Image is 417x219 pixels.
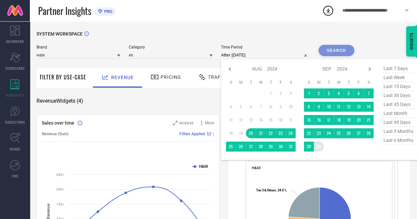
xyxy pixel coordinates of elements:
span: More [205,121,214,125]
td: Mon Sep 09 2024 [314,102,324,112]
td: Sat Sep 28 2024 [364,128,374,138]
td: Sat Sep 07 2024 [364,88,374,98]
td: Tue Sep 24 2024 [324,128,334,138]
th: Sunday [226,80,236,85]
td: Wed Sep 18 2024 [334,115,344,125]
td: Sat Sep 14 2024 [364,102,374,112]
td: Wed Aug 14 2024 [256,115,266,125]
text: 25Cr [56,173,64,176]
td: Fri Sep 20 2024 [354,115,364,125]
td: Sun Aug 18 2024 [226,128,236,138]
td: Mon Sep 23 2024 [314,128,324,138]
div: Open download list [322,5,334,17]
td: Wed Sep 25 2024 [334,128,344,138]
span: PRO [103,9,112,14]
span: last week [382,73,415,82]
td: Tue Sep 10 2024 [324,102,334,112]
td: Sat Aug 31 2024 [286,142,296,152]
td: Fri Aug 02 2024 [276,88,286,98]
div: Next month [366,65,374,73]
span: SUGGESTIONS [5,120,25,125]
td: Fri Aug 16 2024 [276,115,286,125]
th: Monday [236,80,246,85]
span: Revenue (Sum) [42,132,68,136]
text: 15Cr [56,202,64,206]
td: Tue Aug 27 2024 [246,142,256,152]
span: WORKSPACE [6,93,24,98]
td: Mon Aug 05 2024 [236,102,246,112]
td: Sun Aug 25 2024 [226,142,236,152]
th: Saturday [364,80,374,85]
span: FWD [12,173,18,178]
span: last month [382,109,415,118]
td: Thu Aug 08 2024 [266,102,276,112]
div: Previous month [226,65,234,73]
td: Sat Sep 21 2024 [364,115,374,125]
td: Sun Sep 08 2024 [304,102,314,112]
span: H&M [252,165,260,170]
td: Mon Aug 26 2024 [236,142,246,152]
span: Brand [36,45,120,50]
span: Time Period [221,45,310,50]
span: SYSTEM WORKSPACE [36,31,83,37]
td: Thu Aug 22 2024 [266,128,276,138]
td: Sun Aug 04 2024 [226,102,236,112]
td: Mon Sep 30 2024 [314,142,324,152]
td: Fri Aug 23 2024 [276,128,286,138]
td: Wed Aug 21 2024 [256,128,266,138]
td: Fri Aug 30 2024 [276,142,286,152]
td: Fri Sep 13 2024 [354,102,364,112]
span: last 7 days [382,64,415,73]
th: Saturday [286,80,296,85]
td: Tue Aug 13 2024 [246,115,256,125]
td: Fri Sep 06 2024 [354,88,364,98]
span: last 45 days [382,100,415,109]
th: Monday [314,80,324,85]
td: Tue Aug 20 2024 [246,128,256,138]
text: H&M [199,164,208,169]
td: Thu Sep 26 2024 [344,128,354,138]
span: last 30 days [382,91,415,100]
svg: Zoom [173,121,177,125]
td: Tue Aug 06 2024 [246,102,256,112]
td: Thu Aug 01 2024 [266,88,276,98]
td: Thu Sep 05 2024 [344,88,354,98]
input: Select time period [221,51,310,59]
th: Wednesday [334,80,344,85]
span: last 6 months [382,136,415,145]
span: SCORECARDS [5,66,25,71]
td: Tue Sep 03 2024 [324,88,334,98]
span: last 90 days [382,118,415,127]
td: Sat Aug 10 2024 [286,102,296,112]
td: Wed Sep 04 2024 [334,88,344,98]
span: Revenue [111,75,134,80]
td: Sat Aug 24 2024 [286,128,296,138]
td: Thu Aug 15 2024 [266,115,276,125]
span: last 15 days [382,82,415,91]
td: Mon Sep 16 2024 [314,115,324,125]
th: Wednesday [256,80,266,85]
span: last 3 months [382,127,415,136]
span: | [213,132,214,136]
th: Tuesday [246,80,256,85]
td: Thu Sep 19 2024 [344,115,354,125]
text: : 24.0 % [256,188,287,192]
th: Tuesday [324,80,334,85]
text: 20Cr [56,187,64,191]
th: Thursday [344,80,354,85]
th: Thursday [266,80,276,85]
td: Mon Aug 19 2024 [236,128,246,138]
span: Revenue Widgets ( 4 ) [36,98,83,104]
span: TRENDS [9,147,21,152]
span: Category [129,45,213,50]
td: Sun Sep 15 2024 [304,115,314,125]
td: Sat Aug 03 2024 [286,88,296,98]
td: Mon Sep 02 2024 [314,88,324,98]
td: Fri Sep 27 2024 [354,128,364,138]
tspan: Revenue [46,203,51,219]
span: Filters Applied [179,132,205,136]
td: Sun Aug 11 2024 [226,115,236,125]
td: Sun Sep 01 2024 [304,88,314,98]
span: Pricing [161,74,181,80]
td: Sun Sep 29 2024 [304,142,314,152]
